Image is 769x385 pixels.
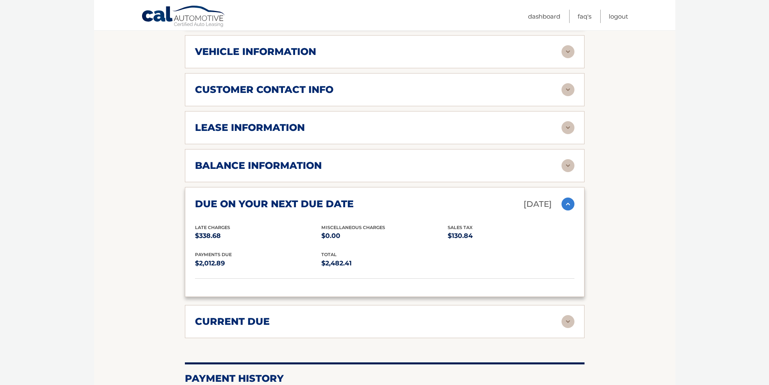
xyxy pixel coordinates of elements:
[141,5,226,29] a: Cal Automotive
[321,225,385,230] span: Miscellaneous Charges
[562,45,574,58] img: accordion-rest.svg
[185,372,585,385] h2: Payment History
[195,230,321,242] p: $338.68
[448,230,574,242] p: $130.84
[195,46,316,58] h2: vehicle information
[578,10,591,23] a: FAQ's
[448,225,473,230] span: Sales Tax
[321,230,448,242] p: $0.00
[321,252,337,257] span: total
[562,159,574,172] img: accordion-rest.svg
[195,252,232,257] span: Payments Due
[195,198,354,210] h2: due on your next due date
[195,122,305,134] h2: lease information
[562,83,574,96] img: accordion-rest.svg
[562,198,574,210] img: accordion-active.svg
[195,225,230,230] span: Late Charges
[528,10,560,23] a: Dashboard
[195,258,321,269] p: $2,012.89
[195,84,333,96] h2: customer contact info
[562,121,574,134] img: accordion-rest.svg
[524,197,552,211] p: [DATE]
[195,160,322,172] h2: balance information
[195,316,270,328] h2: current due
[321,258,448,269] p: $2,482.41
[609,10,628,23] a: Logout
[562,315,574,328] img: accordion-rest.svg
